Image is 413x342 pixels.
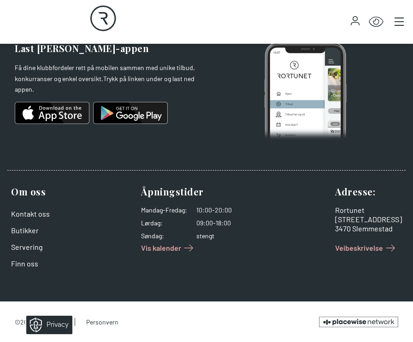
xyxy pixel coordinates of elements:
h3: Adresse : [335,185,402,198]
img: android [93,102,168,124]
h3: Åpningstider [141,185,244,198]
a: Servering [11,242,43,251]
img: Photo of mobile app home screen [264,42,347,141]
dt: Søndag : [141,231,187,241]
button: Main menu [393,15,406,28]
a: Veibeskrivelse [335,241,398,255]
a: Finn oss [11,259,38,268]
span: Slemmestad [352,224,393,233]
div: © Mappedin [383,167,405,172]
iframe: Manage Preferences [9,313,84,337]
span: Vis kalender [141,242,181,254]
dt: Mandag - Fredag : [141,206,187,215]
details: Attribution [380,166,413,173]
dt: Lørdag : [141,218,187,228]
a: Brought to you by the Placewise Network [319,317,398,327]
p: Få dine klubbfordeler rett på mobilen sammen med unike tilbud, konkurranser og enkel oversikt.Try... [15,62,208,94]
button: Open Accessibility Menu [369,15,383,29]
a: Vis kalender [141,241,196,255]
h3: Om oss [11,185,50,198]
a: Kontakt oss [11,209,50,218]
img: ios [15,102,89,124]
dd: stengt [196,231,244,241]
a: Personvern [75,318,118,326]
dd: 09:00-18:00 [196,218,244,228]
span: Veibeskrivelse [335,242,383,254]
h3: Last [PERSON_NAME]-appen [15,42,208,55]
div: [STREET_ADDRESS] [335,215,402,224]
dd: 10:00-20:00 [196,206,244,215]
span: 3470 [335,224,351,233]
a: Butikker [11,226,39,235]
div: Rortunet [335,206,402,215]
